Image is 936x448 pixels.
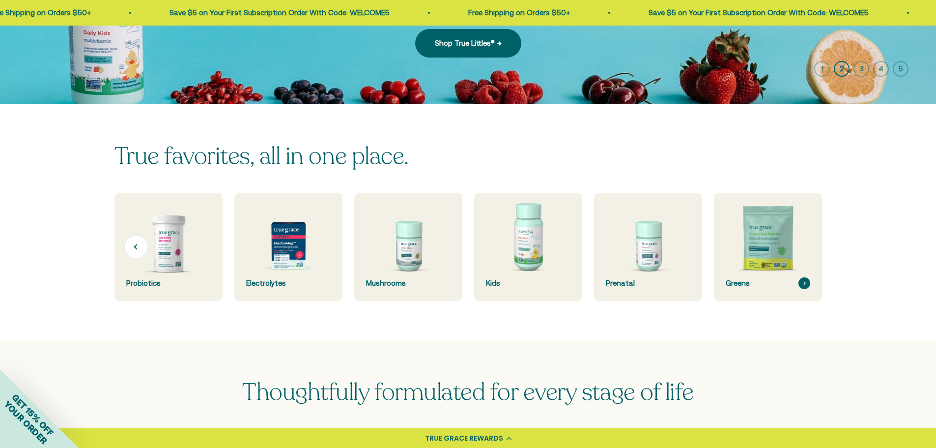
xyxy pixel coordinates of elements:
[366,277,451,289] div: Mushrooms
[2,399,49,446] span: YOUR ORDER
[246,277,331,289] div: Electrolytes
[126,277,211,289] div: Probiotics
[114,193,223,301] a: Probiotics
[853,61,869,77] button: 3
[628,7,849,19] p: Save $5 on Your First Subscription Order With Code: WELCOME5
[726,277,810,289] div: Greens
[149,7,369,19] p: Save $5 on Your First Subscription Order With Code: WELCOME5
[594,193,702,301] a: Prenatal
[834,61,850,77] button: 2
[415,29,521,58] a: Shop True Littles® →
[114,140,409,172] split-lines: True favorites, all in one place.
[234,193,342,301] a: Electrolytes
[242,376,693,408] span: Thoughtfully formulated for every stage of life
[893,61,908,77] button: 5
[714,193,822,301] a: Greens
[354,193,462,301] a: Mushrooms
[474,193,582,301] a: Kids
[873,61,889,77] button: 4
[814,61,830,77] button: 1
[425,433,503,444] div: TRUE GRACE REWARDS
[448,8,550,17] a: Free Shipping on Orders $50+
[10,392,56,438] span: GET 15% OFF
[606,277,690,289] div: Prenatal
[486,277,570,289] div: Kids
